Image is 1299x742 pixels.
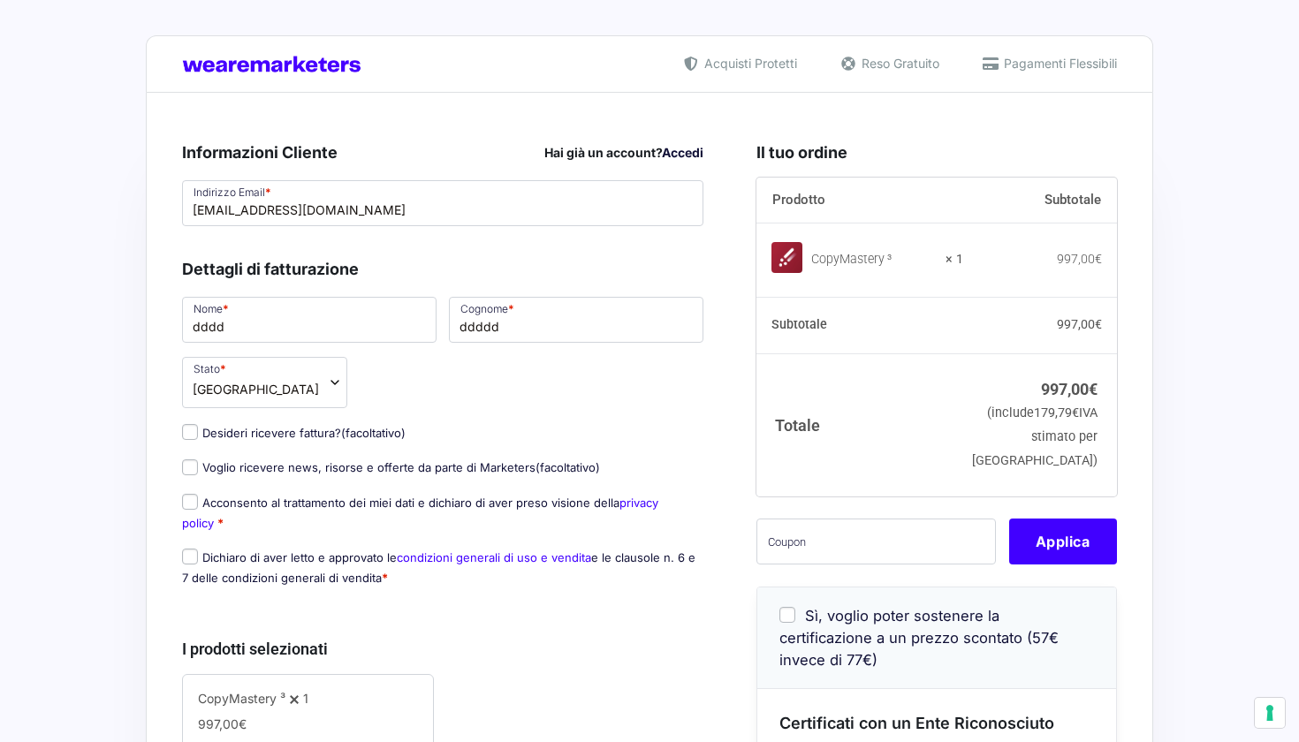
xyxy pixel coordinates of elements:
span: Acquisti Protetti [700,54,797,72]
img: CopyMastery ³ [771,242,802,273]
label: Acconsento al trattamento dei miei dati e dichiaro di aver preso visione della [182,496,658,530]
span: CopyMastery ³ [198,691,285,706]
small: (include IVA stimato per [GEOGRAPHIC_DATA]) [972,405,1098,468]
span: Italia [193,380,319,398]
span: € [1095,252,1102,266]
input: Desideri ricevere fattura?(facoltativo) [182,424,198,440]
h3: Il tuo ordine [756,140,1117,164]
span: € [239,716,247,731]
a: Accedi [662,145,703,160]
th: Subtotale [756,298,964,354]
span: € [1072,405,1079,420]
span: Pagamenti Flessibili [999,54,1117,72]
bdi: 997,00 [1057,317,1102,331]
input: Coupon [756,519,996,564]
th: Totale [756,353,964,496]
label: Desideri ricevere fattura? [182,426,406,440]
button: Le tue preferenze relative al consenso per le tecnologie di tracciamento [1255,698,1285,728]
th: Prodotto [756,178,964,223]
strong: × 1 [946,251,963,269]
input: Sì, voglio poter sostenere la certificazione a un prezzo scontato (57€ invece di 77€) [779,607,795,623]
span: 179,79 [1034,405,1079,420]
h3: Dettagli di fatturazione [182,257,703,281]
button: Applica [1009,519,1117,564]
span: € [1089,380,1098,398]
input: Voglio ricevere news, risorse e offerte da parte di Marketers(facoltativo) [182,459,198,475]
input: Acconsento al trattamento dei miei dati e dichiaro di aver preso visione dellaprivacy policy [182,494,198,510]
span: 997,00 [198,716,247,731]
span: € [1095,317,1102,331]
bdi: 997,00 [1057,252,1102,266]
a: condizioni generali di uso e vendita [397,550,591,564]
span: (facoltativo) [536,460,600,474]
div: Hai già un account? [544,143,703,162]
span: Reso Gratuito [857,54,939,72]
div: CopyMastery ³ [811,251,935,269]
span: Sì, voglio poter sostenere la certificazione a un prezzo scontato (57€ invece di 77€) [779,607,1059,669]
th: Subtotale [963,178,1117,223]
input: Dichiaro di aver letto e approvato lecondizioni generali di uso e venditae le clausole n. 6 e 7 d... [182,549,198,564]
bdi: 997,00 [1041,380,1098,398]
span: Stato [182,357,347,408]
h3: I prodotti selezionati [182,637,703,661]
input: Nome * [182,297,437,343]
span: Certificati con un Ente Riconosciuto [779,714,1054,732]
span: 1 [303,691,308,706]
input: Cognome * [449,297,703,343]
span: (facoltativo) [341,426,406,440]
h3: Informazioni Cliente [182,140,703,164]
input: Indirizzo Email * [182,180,703,226]
label: Dichiaro di aver letto e approvato le e le clausole n. 6 e 7 delle condizioni generali di vendita [182,550,695,585]
label: Voglio ricevere news, risorse e offerte da parte di Marketers [182,460,600,474]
